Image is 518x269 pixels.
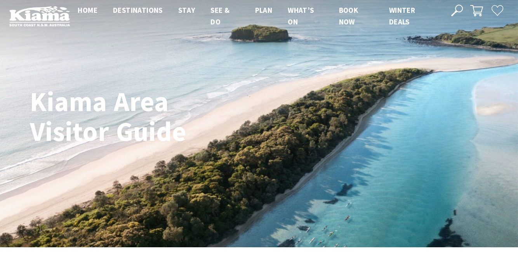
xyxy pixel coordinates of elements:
img: Kiama Logo [9,6,70,27]
span: Book now [339,5,358,26]
span: Stay [178,5,195,15]
h1: Kiama Area Visitor Guide [30,87,249,146]
span: What’s On [288,5,314,26]
span: Winter Deals [389,5,415,26]
span: See & Do [210,5,229,26]
nav: Main Menu [70,4,442,28]
span: Destinations [113,5,163,15]
span: Home [78,5,97,15]
span: Plan [255,5,273,15]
